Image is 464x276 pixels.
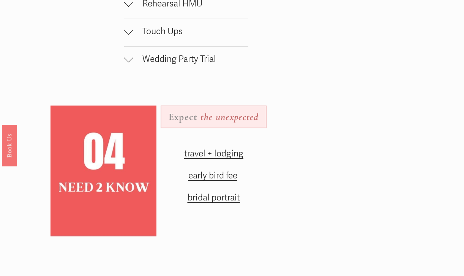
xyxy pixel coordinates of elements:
span: Wedding Party Trial [133,54,248,65]
a: travel + lodging [184,148,243,159]
a: early bird fee [188,170,237,181]
em: the unexpected [200,111,259,123]
a: bridal portrait [188,192,240,203]
button: Touch Ups [124,19,248,46]
span: Touch Ups [133,26,248,37]
button: Wedding Party Trial [124,47,248,74]
a: Book Us [2,125,17,166]
strong: Expect [169,111,198,123]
